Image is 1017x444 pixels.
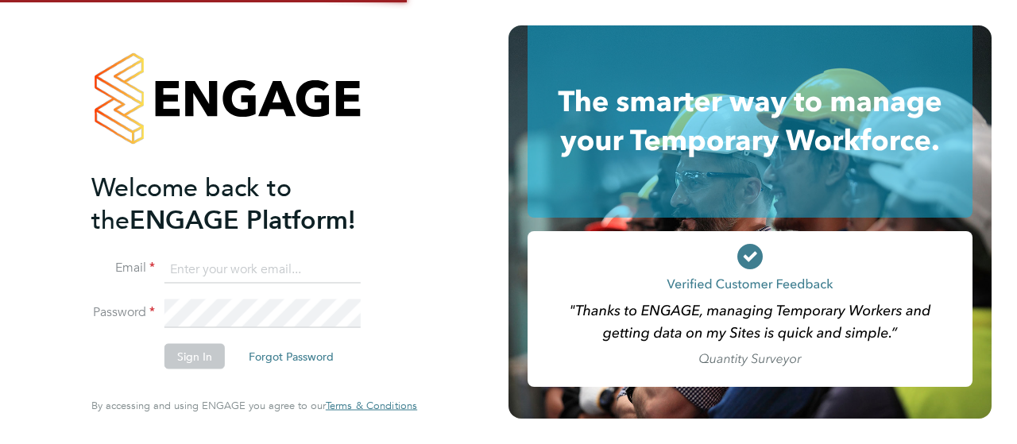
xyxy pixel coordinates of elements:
h2: ENGAGE Platform! [91,171,401,236]
span: By accessing and using ENGAGE you agree to our [91,399,417,412]
input: Enter your work email... [164,255,361,284]
a: Terms & Conditions [326,400,417,412]
button: Sign In [164,344,225,369]
button: Forgot Password [236,344,346,369]
span: Welcome back to the [91,172,292,235]
label: Email [91,260,155,276]
span: Terms & Conditions [326,399,417,412]
label: Password [91,304,155,321]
